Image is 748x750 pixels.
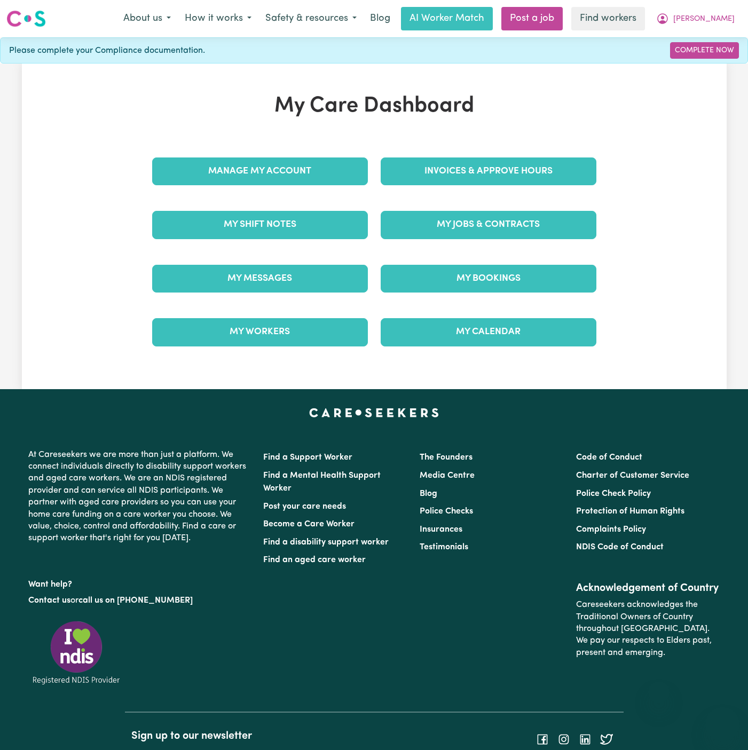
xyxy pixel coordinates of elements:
a: Follow Careseekers on Facebook [536,735,549,743]
p: Want help? [28,574,250,590]
a: Blog [364,7,397,30]
button: My Account [649,7,742,30]
h1: My Care Dashboard [146,93,603,119]
iframe: Button to launch messaging window [705,707,739,741]
a: Post your care needs [263,502,346,511]
a: Find a disability support worker [263,538,389,547]
p: Careseekers acknowledges the Traditional Owners of Country throughout [GEOGRAPHIC_DATA]. We pay o... [576,595,720,663]
a: Follow Careseekers on Instagram [557,735,570,743]
img: Careseekers logo [6,9,46,28]
a: My Calendar [381,318,596,346]
a: Follow Careseekers on Twitter [600,735,613,743]
a: call us on [PHONE_NUMBER] [78,596,193,605]
a: Find workers [571,7,645,30]
a: Become a Care Worker [263,520,355,528]
a: Find an aged care worker [263,556,366,564]
a: My Workers [152,318,368,346]
a: Complete Now [670,42,739,59]
a: Contact us [28,596,70,605]
iframe: Close message [648,682,670,703]
a: Testimonials [420,543,468,551]
a: Post a job [501,7,563,30]
a: Careseekers logo [6,6,46,31]
h2: Acknowledgement of Country [576,582,720,595]
a: Police Check Policy [576,490,651,498]
a: The Founders [420,453,473,462]
a: Protection of Human Rights [576,507,684,516]
img: Registered NDIS provider [28,619,124,686]
a: Media Centre [420,471,475,480]
a: Careseekers home page [309,408,439,417]
a: Blog [420,490,437,498]
a: Insurances [420,525,462,534]
span: [PERSON_NAME] [673,13,735,25]
a: Charter of Customer Service [576,471,689,480]
p: or [28,590,250,611]
a: Code of Conduct [576,453,642,462]
a: AI Worker Match [401,7,493,30]
button: How it works [178,7,258,30]
a: Find a Mental Health Support Worker [263,471,381,493]
a: Follow Careseekers on LinkedIn [579,735,592,743]
a: My Messages [152,265,368,293]
button: About us [116,7,178,30]
h2: Sign up to our newsletter [131,730,368,743]
a: Manage My Account [152,157,368,185]
a: My Bookings [381,265,596,293]
a: Complaints Policy [576,525,646,534]
a: My Jobs & Contracts [381,211,596,239]
p: At Careseekers we are more than just a platform. We connect individuals directly to disability su... [28,445,250,549]
a: Police Checks [420,507,473,516]
a: NDIS Code of Conduct [576,543,664,551]
a: My Shift Notes [152,211,368,239]
span: Please complete your Compliance documentation. [9,44,205,57]
a: Invoices & Approve Hours [381,157,596,185]
a: Find a Support Worker [263,453,352,462]
button: Safety & resources [258,7,364,30]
